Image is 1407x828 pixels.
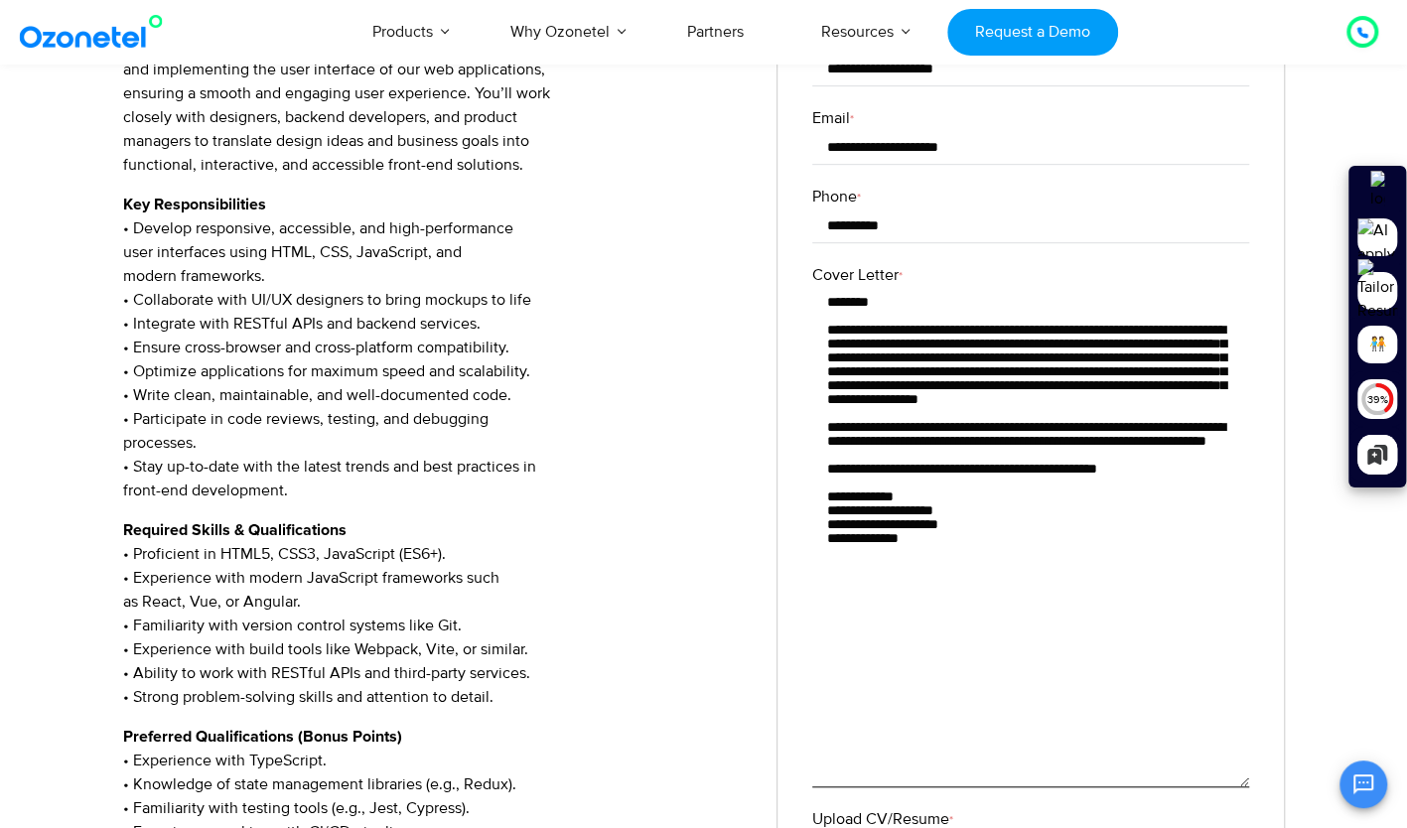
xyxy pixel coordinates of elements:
a: Request a Demo [947,9,1117,56]
p: • Proficient in HTML5, CSS3, JavaScript (ES6+). • Experience with modern JavaScript frameworks su... [123,518,748,709]
label: Email [812,106,1249,130]
button: Open chat [1339,760,1387,808]
p: • Develop responsive, accessible, and high-performance user interfaces using HTML, CSS, JavaScrip... [123,193,748,502]
strong: Required Skills & Qualifications [123,522,347,538]
strong: Key Responsibilities [123,197,266,212]
strong: Preferred Qualifications (Bonus Points) [123,729,402,745]
label: Cover Letter [812,263,1249,287]
label: Phone [812,185,1249,208]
